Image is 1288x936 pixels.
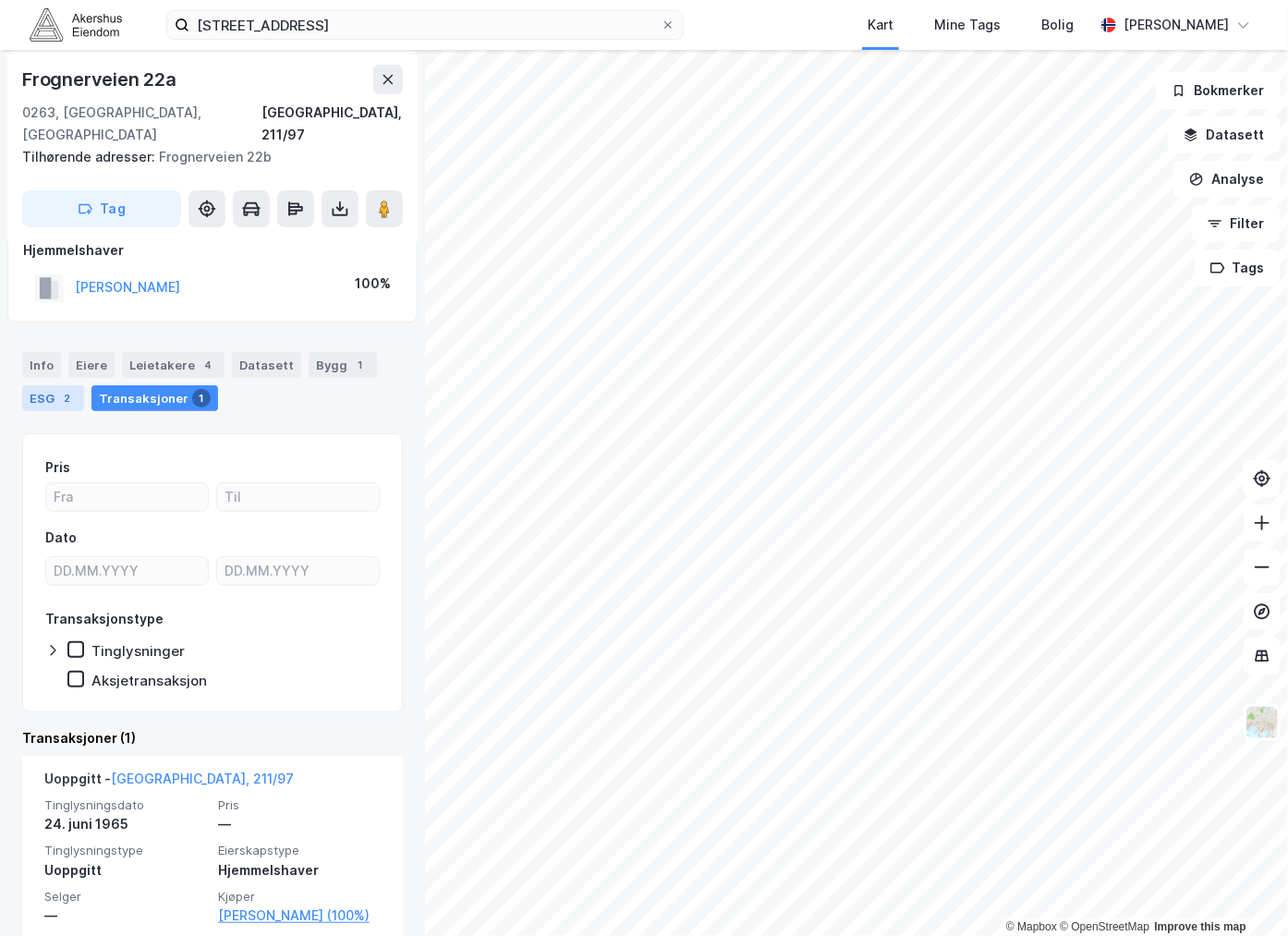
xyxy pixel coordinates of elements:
div: 4 [199,356,217,374]
div: 1 [192,389,211,407]
div: Bygg [309,352,377,378]
a: [PERSON_NAME] (100%) [218,905,381,927]
div: Datasett [232,352,301,378]
input: Søk på adresse, matrikkel, gårdeiere, leietakere eller personer [189,11,661,39]
div: Transaksjonstype [45,608,164,630]
div: Transaksjoner (1) [22,727,403,749]
div: Kart [868,14,893,36]
div: Uoppgitt - [44,768,294,797]
button: Tag [22,190,181,227]
a: Improve this map [1155,920,1246,933]
a: OpenStreetMap [1060,920,1149,933]
div: — [44,905,207,927]
div: ESG [22,385,84,411]
button: Bokmerker [1156,72,1281,109]
div: Hjemmelshaver [218,859,381,881]
input: DD.MM.YYYY [217,557,379,585]
button: Datasett [1168,116,1281,153]
span: Pris [218,797,381,813]
div: Eiere [68,352,115,378]
a: Mapbox [1006,920,1057,933]
div: Aksjetransaksjon [91,672,207,689]
button: Filter [1192,205,1281,242]
button: Tags [1195,249,1281,286]
span: Eierskapstype [218,843,381,858]
div: Kontrollprogram for chat [1196,847,1288,936]
img: akershus-eiendom-logo.9091f326c980b4bce74ccdd9f866810c.svg [30,8,122,41]
iframe: Chat Widget [1196,847,1288,936]
div: 100% [355,273,391,295]
input: Fra [46,483,208,511]
a: [GEOGRAPHIC_DATA], 211/97 [111,771,294,786]
div: Hjemmelshaver [23,239,402,261]
span: Tinglysningstype [44,843,207,858]
div: Uoppgitt [44,859,207,881]
div: Info [22,352,61,378]
div: Transaksjoner [91,385,218,411]
div: 1 [351,356,370,374]
input: DD.MM.YYYY [46,557,208,585]
div: Bolig [1041,14,1074,36]
div: [PERSON_NAME] [1124,14,1229,36]
div: Tinglysninger [91,642,185,660]
span: Selger [44,889,207,905]
span: Tinglysningsdato [44,797,207,813]
div: 0263, [GEOGRAPHIC_DATA], [GEOGRAPHIC_DATA] [22,102,262,146]
div: 24. juni 1965 [44,813,207,835]
span: Tilhørende adresser: [22,149,159,164]
div: Pris [45,456,70,479]
div: Leietakere [122,352,225,378]
img: Z [1245,705,1280,740]
input: Til [217,483,379,511]
button: Analyse [1173,161,1281,198]
div: 2 [58,389,77,407]
div: Dato [45,527,77,549]
div: Frognerveien 22b [22,146,388,168]
div: — [218,813,381,835]
div: Mine Tags [934,14,1001,36]
span: Kjøper [218,889,381,905]
div: [GEOGRAPHIC_DATA], 211/97 [262,102,403,146]
div: Frognerveien 22a [22,65,180,94]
